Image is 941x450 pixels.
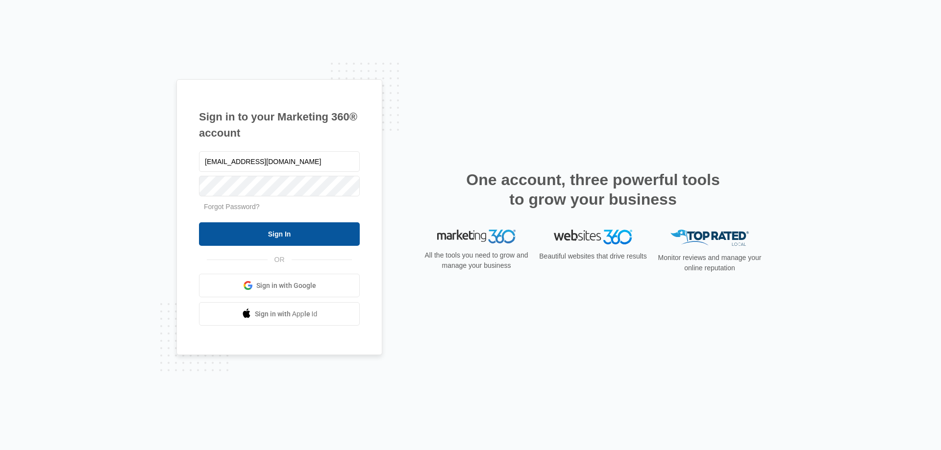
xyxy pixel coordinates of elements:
a: Sign in with Apple Id [199,302,360,326]
input: Sign In [199,222,360,246]
img: Websites 360 [554,230,632,244]
img: Top Rated Local [670,230,749,246]
p: Beautiful websites that drive results [538,251,648,261]
span: OR [268,255,292,265]
h1: Sign in to your Marketing 360® account [199,109,360,141]
span: Sign in with Google [256,281,316,291]
p: All the tools you need to grow and manage your business [421,250,531,271]
p: Monitor reviews and manage your online reputation [655,253,765,273]
span: Sign in with Apple Id [255,309,318,319]
input: Email [199,151,360,172]
img: Marketing 360 [437,230,516,243]
a: Forgot Password? [204,203,260,211]
h2: One account, three powerful tools to grow your business [463,170,723,209]
a: Sign in with Google [199,274,360,297]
